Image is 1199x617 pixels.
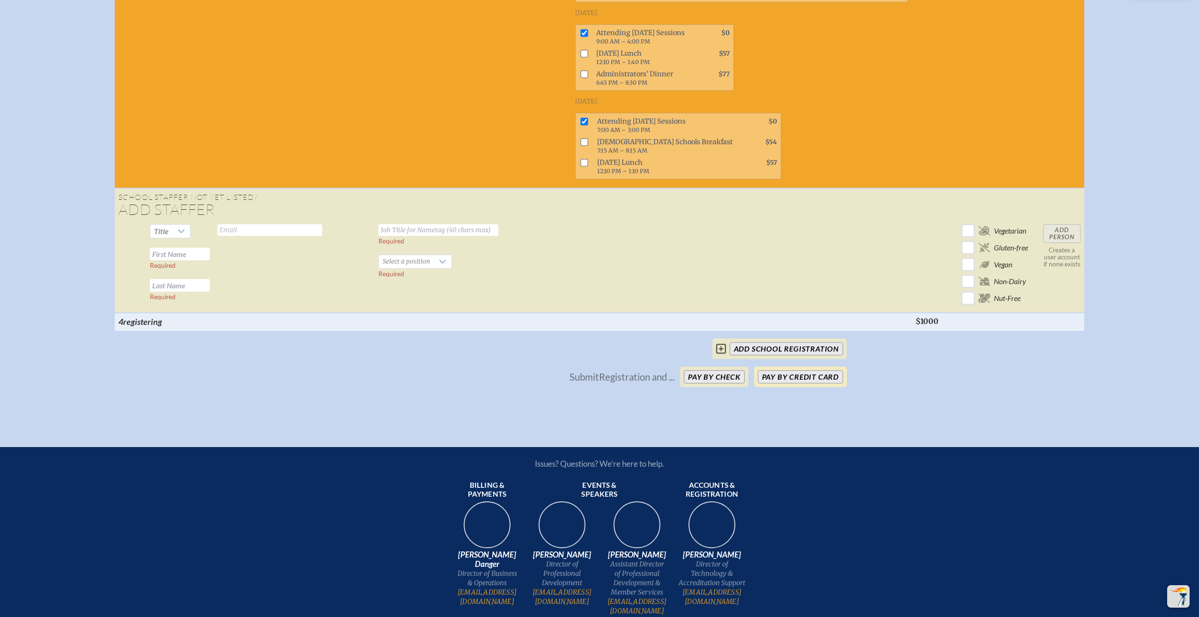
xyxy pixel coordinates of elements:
span: [PERSON_NAME] [603,550,671,559]
span: Director of Business & Operations [453,569,521,588]
span: $0 [721,29,730,37]
span: 9:00 AM – 4:00 PM [596,38,650,45]
span: [PERSON_NAME] Danger [453,550,521,569]
label: Required [378,237,404,245]
p: Creates a user account if none exists [1043,247,1081,268]
span: Director of Technology & Accreditation Support [678,559,746,588]
span: Accounts & registration [678,481,746,499]
img: To the top [1169,587,1188,606]
span: Vegetarian [994,226,1026,235]
label: Required [150,293,176,301]
th: $1000 [912,313,958,331]
a: [EMAIL_ADDRESS][DOMAIN_NAME] [678,588,746,606]
span: $57 [766,159,777,167]
button: Pay by Check [684,370,745,383]
a: [EMAIL_ADDRESS][DOMAIN_NAME] [453,588,521,606]
input: Email [217,224,322,236]
span: Gluten-free [994,243,1028,252]
span: Director of Professional Development [528,559,596,588]
span: registering [123,316,162,327]
span: [DATE] Lunch [592,47,692,68]
img: b1ee34a6-5a78-4519-85b2-7190c4823173 [682,499,742,558]
span: [DATE] [575,9,597,17]
input: First Name [150,248,210,260]
span: $57 [719,50,730,58]
span: Select a position [379,255,434,268]
span: Title [150,225,172,238]
span: 7:00 AM – 3:00 PM [597,126,650,133]
span: Nut-Free [994,294,1021,303]
a: [EMAIL_ADDRESS][DOMAIN_NAME] [603,597,671,616]
span: 7:15 AM – 8:15 AM [597,147,647,154]
span: [PERSON_NAME] [528,550,596,559]
input: Job Title for Nametag (40 chars max) [378,224,498,236]
span: [DEMOGRAPHIC_DATA] Schools Breakfast [593,136,740,156]
a: [EMAIL_ADDRESS][DOMAIN_NAME] [528,588,596,606]
span: [DATE] [575,97,597,105]
p: Submit Registration and ... [570,372,674,382]
input: Last Name [150,279,210,292]
span: [DATE] Lunch [593,156,740,177]
span: Attending [DATE] Sessions [592,27,692,47]
img: 94e3d245-ca72-49ea-9844-ae84f6d33c0f [532,499,592,558]
span: [PERSON_NAME] [678,550,746,559]
span: Billing & payments [453,481,521,499]
span: Title [154,227,169,235]
button: Pay by Credit Card [758,370,843,383]
span: 6:45 PM – 8:30 PM [596,79,647,86]
label: Required [378,270,404,278]
p: Issues? Questions? We’re here to help. [435,459,764,469]
img: 545ba9c4-c691-43d5-86fb-b0a622cbeb82 [607,499,667,558]
span: 12:10 PM – 1:10 PM [597,168,649,175]
img: 9c64f3fb-7776-47f4-83d7-46a341952595 [457,499,517,558]
span: Events & speakers [566,481,633,499]
th: 4 [115,313,214,331]
span: 12:10 PM – 1:40 PM [596,59,650,66]
span: Administrators' Dinner [592,68,692,88]
span: $77 [718,70,730,78]
span: Vegan [994,260,1012,269]
span: $0 [769,118,777,125]
label: Required [150,262,176,269]
span: Non-Dairy [994,277,1026,286]
span: $54 [765,138,777,146]
input: add School Registration [730,342,843,355]
span: Attending [DATE] Sessions [593,115,740,136]
button: Scroll Top [1167,585,1190,608]
span: Assistant Director of Professional Development & Member Services [603,559,671,597]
